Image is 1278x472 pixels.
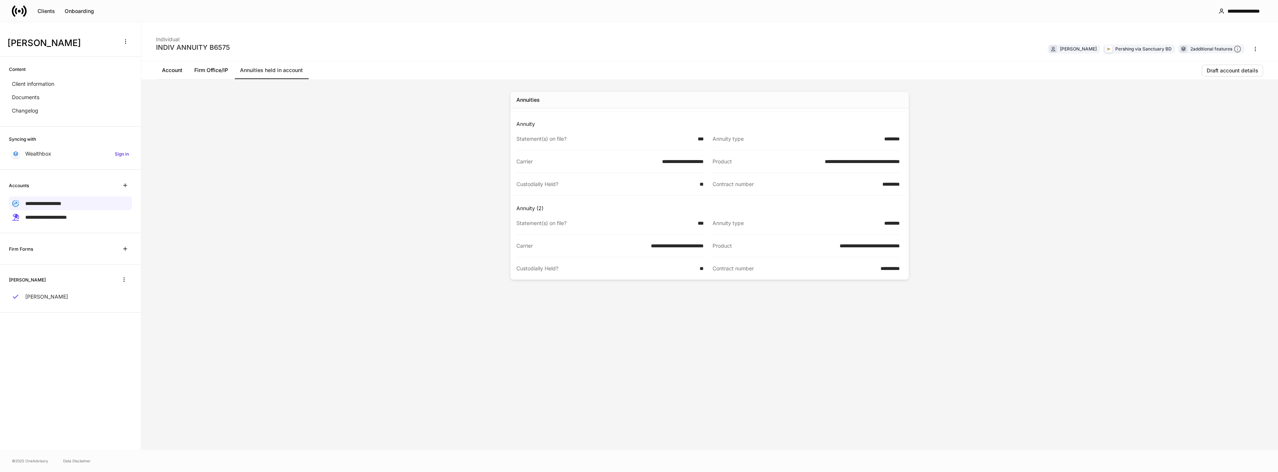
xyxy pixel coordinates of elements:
h6: Accounts [9,182,29,189]
div: Contract number [713,265,876,272]
div: Statement(s) on file? [516,135,693,143]
h6: Sign in [115,150,129,157]
div: Annuities [516,96,540,104]
div: Product [713,242,835,250]
div: Product [713,158,820,165]
p: Annuity (2) [516,205,906,212]
a: Annuities held in account [234,61,309,79]
a: Account [156,61,188,79]
div: Clients [38,9,55,14]
p: Annuity [516,120,906,128]
h6: Content [9,66,26,73]
div: Custodially Held? [516,180,695,188]
h3: [PERSON_NAME] [7,37,115,49]
button: Clients [33,5,60,17]
div: Individual [156,31,230,43]
div: Draft account details [1207,68,1258,73]
a: Firm Office/IP [188,61,234,79]
div: Contract number [713,180,878,188]
div: INDIV ANNUITY B6575 [156,43,230,52]
div: Statement(s) on file? [516,219,693,227]
button: Onboarding [60,5,99,17]
div: Annuity type [713,219,880,227]
a: [PERSON_NAME] [9,290,132,303]
p: Documents [12,94,39,101]
h6: [PERSON_NAME] [9,276,46,283]
span: © 2025 OneAdvisory [12,458,48,464]
div: Onboarding [65,9,94,14]
div: Annuity type [713,135,880,143]
a: WealthboxSign in [9,147,132,160]
a: Changelog [9,104,132,117]
div: Pershing via Sanctuary BD [1115,45,1172,52]
div: [PERSON_NAME] [1060,45,1097,52]
div: 2 additional features [1190,45,1241,53]
p: Wealthbox [25,150,51,157]
a: Data Disclaimer [63,458,91,464]
a: Client information [9,77,132,91]
div: Custodially Held? [516,265,695,272]
p: [PERSON_NAME] [25,293,68,300]
div: Carrier [516,158,658,165]
div: Carrier [516,242,646,250]
a: Documents [9,91,132,104]
p: Client information [12,80,54,88]
h6: Syncing with [9,136,36,143]
button: Draft account details [1202,65,1263,77]
h6: Firm Forms [9,245,33,253]
p: Changelog [12,107,38,114]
